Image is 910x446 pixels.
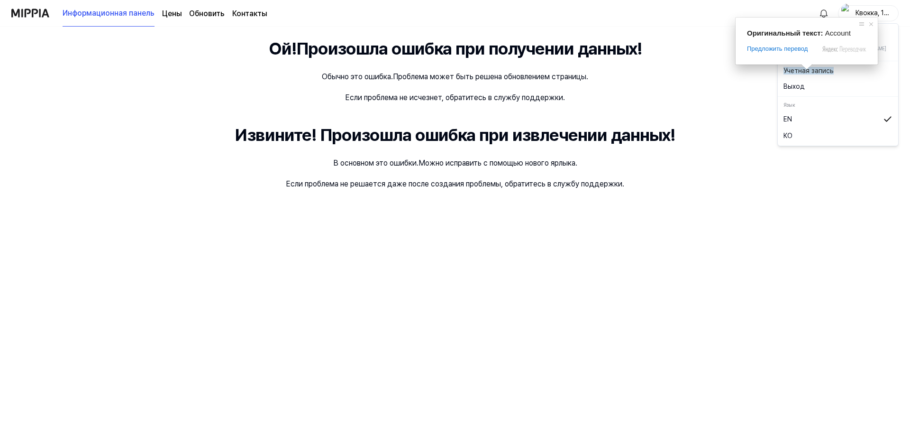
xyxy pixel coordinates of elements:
[783,82,892,92] button: Выход
[883,114,892,124] img: 체크
[345,93,565,102] ya-tr-span: Если проблема не исчезнет, обратитесь в службу поддержки.
[322,72,393,81] ya-tr-span: Обычно это ошибка.
[189,9,225,18] ya-tr-span: Обновить
[296,38,642,59] ya-tr-span: Произошла ошибка при получении данных!
[777,23,899,146] div: ПрофильКвокка, 1987
[747,29,823,37] span: Оригинальный текст:
[333,158,419,167] ya-tr-span: В основном это ошибки.
[189,8,225,19] a: Обновить
[232,9,267,18] ya-tr-span: Контакты
[818,8,829,19] img: Аллин
[162,9,182,18] ya-tr-span: Цены
[747,45,808,53] span: Предложить перевод
[232,8,267,19] a: Контакты
[63,0,155,27] a: Информационная панель
[162,8,182,19] a: Цены
[235,125,675,145] ya-tr-span: Извините! Произошла ошибка при извлечении данных!
[783,67,834,74] ya-tr-span: Учетная запись
[783,130,892,141] a: КО
[286,179,624,188] ya-tr-span: Если проблема не решается даже после создания проблемы, обратитесь в службу поддержки.
[393,72,588,81] ya-tr-span: Проблема может быть решена обновлением страницы.
[783,130,792,141] ya-tr-span: КО
[841,4,853,23] img: Профиль
[855,9,892,27] ya-tr-span: Квокка, 1987
[269,38,296,59] ya-tr-span: Ой!
[783,114,892,124] a: EN
[825,29,851,37] span: Account
[838,5,899,21] button: ПрофильКвокка, 1987
[63,8,155,19] ya-tr-span: Информационная панель
[419,158,577,167] ya-tr-span: Можно исправить с помощью нового ярлыка.
[783,114,792,124] ya-tr-span: EN
[783,82,804,92] ya-tr-span: Выход
[783,66,892,76] a: Учетная запись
